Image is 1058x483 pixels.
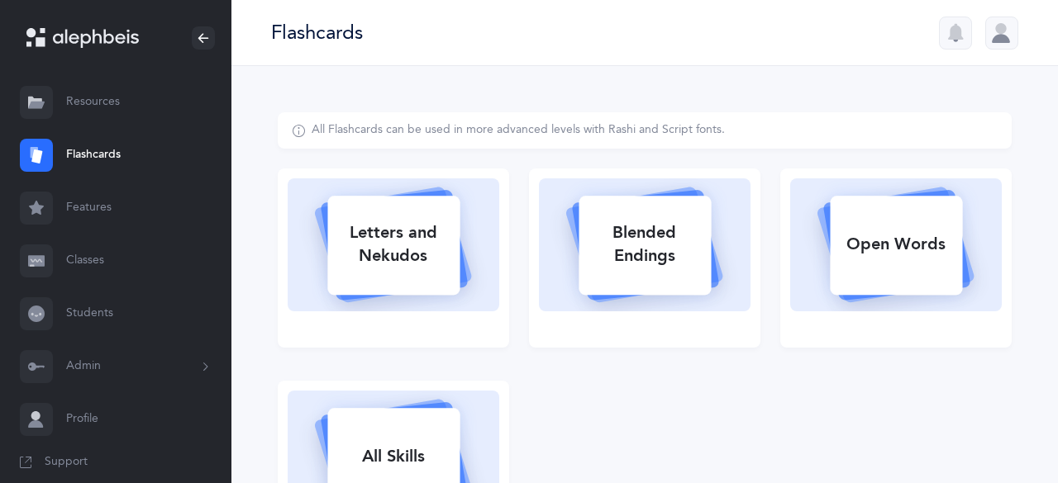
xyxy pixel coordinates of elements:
div: Letters and Nekudos [327,211,460,277]
div: All Flashcards can be used in more advanced levels with Rashi and Script fonts. [312,122,725,139]
div: Blended Endings [579,211,711,277]
div: Open Words [830,223,962,266]
div: Flashcards [271,19,363,46]
div: All Skills [327,435,460,478]
span: Support [45,454,88,471]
